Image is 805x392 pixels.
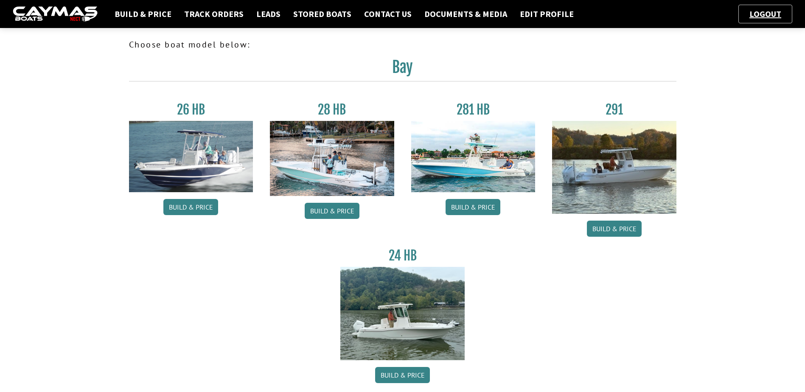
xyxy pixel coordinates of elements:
img: 26_new_photo_resized.jpg [129,121,253,192]
img: caymas-dealer-connect-2ed40d3bc7270c1d8d7ffb4b79bf05adc795679939227970def78ec6f6c03838.gif [13,6,98,22]
a: Logout [745,8,785,19]
h3: 26 HB [129,102,253,118]
h3: 281 HB [411,102,536,118]
img: 291_Thumbnail.jpg [552,121,676,214]
img: 24_HB_thumbnail.jpg [340,267,465,360]
h3: 24 HB [340,248,465,263]
a: Build & Price [163,199,218,215]
a: Build & Price [587,221,642,237]
img: 28_hb_thumbnail_for_caymas_connect.jpg [270,121,394,196]
a: Stored Boats [289,8,356,20]
h3: 291 [552,102,676,118]
p: Choose boat model below: [129,38,676,51]
a: Build & Price [110,8,176,20]
a: Build & Price [305,203,359,219]
a: Contact Us [360,8,416,20]
a: Build & Price [446,199,500,215]
img: 28-hb-twin.jpg [411,121,536,192]
a: Documents & Media [420,8,511,20]
h3: 28 HB [270,102,394,118]
a: Leads [252,8,285,20]
a: Track Orders [180,8,248,20]
h2: Bay [129,58,676,81]
a: Build & Price [375,367,430,383]
a: Edit Profile [516,8,578,20]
